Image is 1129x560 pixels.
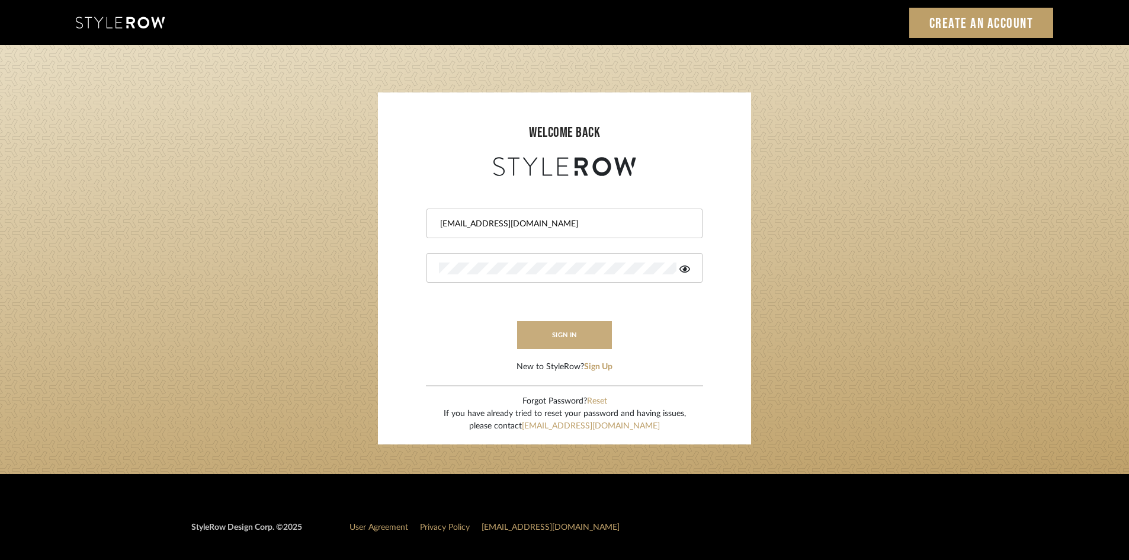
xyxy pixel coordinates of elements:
[390,122,739,143] div: welcome back
[444,395,686,408] div: Forgot Password?
[517,321,612,349] button: sign in
[439,218,687,230] input: Email Address
[517,361,612,373] div: New to StyleRow?
[584,361,612,373] button: Sign Up
[349,523,408,532] a: User Agreement
[482,523,620,532] a: [EMAIL_ADDRESS][DOMAIN_NAME]
[420,523,470,532] a: Privacy Policy
[444,408,686,433] div: If you have already tried to reset your password and having issues, please contact
[191,521,302,543] div: StyleRow Design Corp. ©2025
[587,395,607,408] button: Reset
[909,8,1054,38] a: Create an Account
[522,422,660,430] a: [EMAIL_ADDRESS][DOMAIN_NAME]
